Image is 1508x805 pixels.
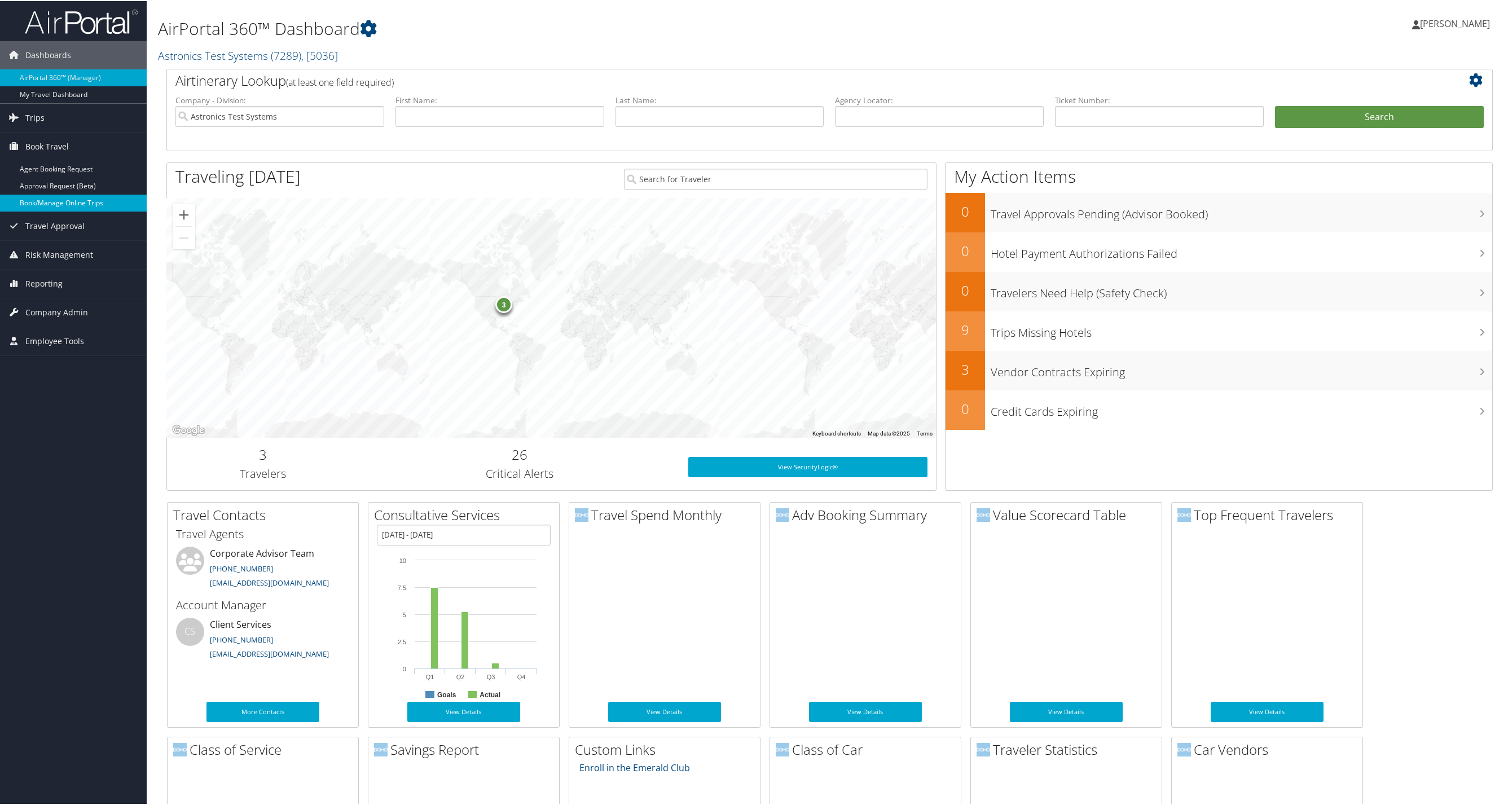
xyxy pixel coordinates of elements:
[776,739,961,758] h2: Class of Car
[25,269,63,297] span: Reporting
[608,701,721,721] a: View Details
[407,701,520,721] a: View Details
[977,504,1162,524] h2: Value Scorecard Table
[175,70,1373,89] h2: Airtinerary Lookup
[1177,739,1362,758] h2: Car Vendors
[176,525,350,541] h3: Travel Agents
[946,201,985,220] h2: 0
[1177,504,1362,524] h2: Top Frequent Travelers
[25,240,93,268] span: Risk Management
[456,672,465,679] text: Q2
[25,103,45,131] span: Trips
[368,444,671,463] h2: 26
[917,429,933,436] a: Terms (opens in new tab)
[176,596,350,612] h3: Account Manager
[158,47,338,62] a: Astronics Test Systems
[173,226,195,248] button: Zoom out
[977,739,1162,758] h2: Traveler Statistics
[977,507,990,521] img: domo-logo.png
[1055,94,1264,105] label: Ticket Number:
[776,504,961,524] h2: Adv Booking Summary
[991,397,1492,419] h3: Credit Cards Expiring
[437,690,456,698] text: Goals
[210,648,329,658] a: [EMAIL_ADDRESS][DOMAIN_NAME]
[175,444,351,463] h2: 3
[1177,742,1191,755] img: domo-logo.png
[175,164,301,187] h1: Traveling [DATE]
[368,465,671,481] h3: Critical Alerts
[395,94,604,105] label: First Name:
[206,701,319,721] a: More Contacts
[210,634,273,644] a: [PHONE_NUMBER]
[575,504,760,524] h2: Travel Spend Monthly
[426,672,434,679] text: Q1
[1177,507,1191,521] img: domo-logo.png
[835,94,1044,105] label: Agency Locator:
[991,318,1492,340] h3: Trips Missing Hotels
[173,203,195,225] button: Zoom in
[946,231,1492,271] a: 0Hotel Payment Authorizations Failed
[991,279,1492,300] h3: Travelers Need Help (Safety Check)
[495,295,512,312] div: 3
[487,672,495,679] text: Q3
[374,739,559,758] h2: Savings Report
[1010,701,1123,721] a: View Details
[210,562,273,573] a: [PHONE_NUMBER]
[403,665,406,671] tspan: 0
[977,742,990,755] img: domo-logo.png
[173,504,358,524] h2: Travel Contacts
[301,47,338,62] span: , [ 5036 ]
[25,40,71,68] span: Dashboards
[946,280,985,299] h2: 0
[25,297,88,325] span: Company Admin
[776,507,789,521] img: domo-logo.png
[399,556,406,563] tspan: 10
[991,200,1492,221] h3: Travel Approvals Pending (Advisor Booked)
[776,742,789,755] img: domo-logo.png
[575,507,588,521] img: domo-logo.png
[170,617,355,663] li: Client Services
[480,690,500,698] text: Actual
[517,672,526,679] text: Q4
[809,701,922,721] a: View Details
[1412,6,1501,39] a: [PERSON_NAME]
[398,583,406,590] tspan: 7.5
[946,192,1492,231] a: 0Travel Approvals Pending (Advisor Booked)
[158,16,1053,39] h1: AirPortal 360™ Dashboard
[991,358,1492,379] h3: Vendor Contracts Expiring
[946,389,1492,429] a: 0Credit Cards Expiring
[271,47,301,62] span: ( 7289 )
[946,350,1492,389] a: 3Vendor Contracts Expiring
[25,7,138,34] img: airportal-logo.png
[946,359,985,378] h2: 3
[579,760,690,773] a: Enroll in the Emerald Club
[868,429,910,436] span: Map data ©2025
[25,326,84,354] span: Employee Tools
[1275,105,1484,127] button: Search
[374,504,559,524] h2: Consultative Services
[25,211,85,239] span: Travel Approval
[1211,701,1324,721] a: View Details
[398,637,406,644] tspan: 2.5
[812,429,861,437] button: Keyboard shortcuts
[615,94,824,105] label: Last Name:
[1420,16,1490,29] span: [PERSON_NAME]
[946,398,985,417] h2: 0
[210,577,329,587] a: [EMAIL_ADDRESS][DOMAIN_NAME]
[946,240,985,259] h2: 0
[403,610,406,617] tspan: 5
[170,422,207,437] img: Google
[25,131,69,160] span: Book Travel
[946,271,1492,310] a: 0Travelers Need Help (Safety Check)
[173,739,358,758] h2: Class of Service
[374,742,388,755] img: domo-logo.png
[175,94,384,105] label: Company - Division:
[286,75,394,87] span: (at least one field required)
[624,168,927,188] input: Search for Traveler
[170,422,207,437] a: Open this area in Google Maps (opens a new window)
[575,739,760,758] h2: Custom Links
[946,319,985,338] h2: 9
[946,164,1492,187] h1: My Action Items
[946,310,1492,350] a: 9Trips Missing Hotels
[175,465,351,481] h3: Travelers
